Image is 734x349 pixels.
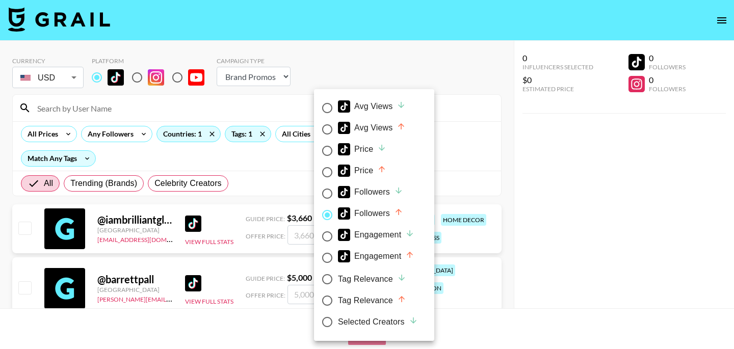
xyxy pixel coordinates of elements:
[338,273,406,285] div: Tag Relevance
[338,316,418,328] div: Selected Creators
[338,186,403,198] div: Followers
[338,207,403,220] div: Followers
[683,298,722,337] iframe: Drift Widget Chat Controller
[338,143,386,155] div: Price
[338,294,406,307] div: Tag Relevance
[338,229,414,241] div: Engagement
[338,122,406,134] div: Avg Views
[338,100,406,113] div: Avg Views
[338,250,414,262] div: Engagement
[338,165,386,177] div: Price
